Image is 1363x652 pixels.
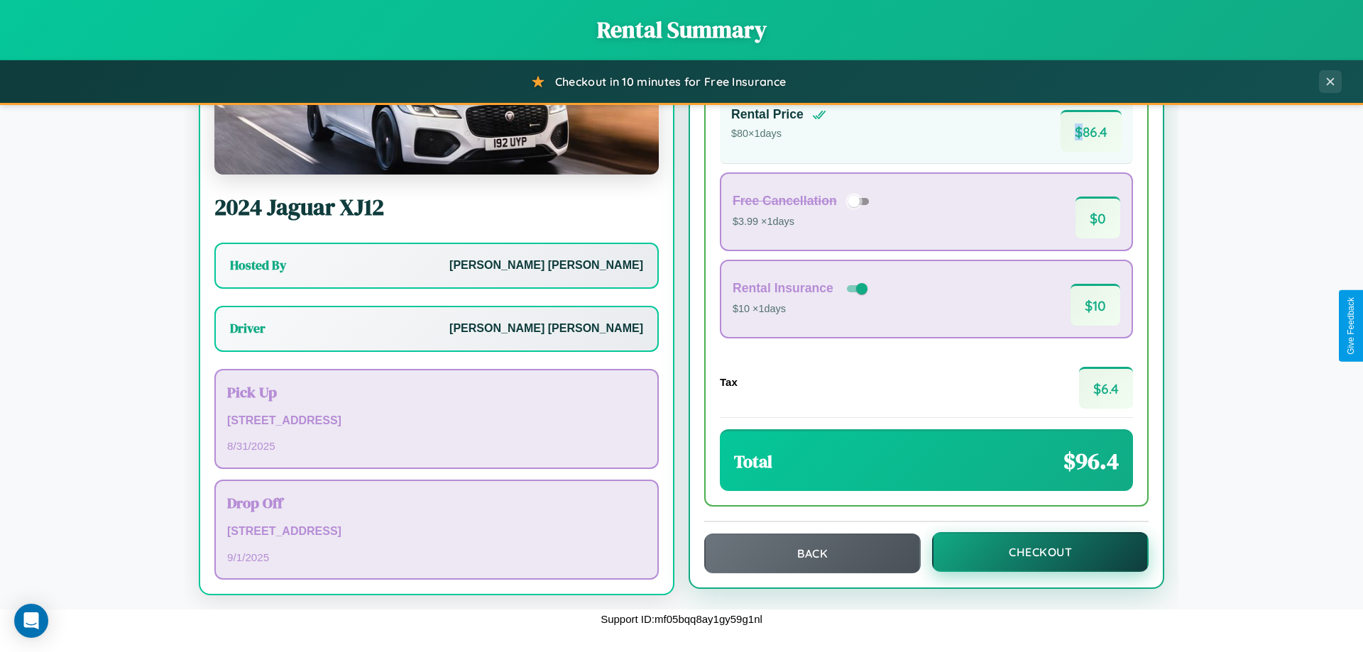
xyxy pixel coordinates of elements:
h3: Drop Off [227,492,646,513]
h3: Driver [230,320,266,337]
p: [STREET_ADDRESS] [227,411,646,431]
span: $ 96.4 [1063,446,1119,477]
h3: Total [734,450,772,473]
p: 9 / 1 / 2025 [227,548,646,567]
h1: Rental Summary [14,14,1349,45]
h4: Tax [720,376,738,388]
p: $10 × 1 days [733,300,870,319]
span: $ 10 [1071,284,1120,326]
div: Open Intercom Messenger [14,604,48,638]
span: $ 6.4 [1079,367,1133,409]
p: $3.99 × 1 days [733,213,874,231]
p: $ 80 × 1 days [731,125,826,143]
h3: Hosted By [230,257,286,274]
p: [PERSON_NAME] [PERSON_NAME] [449,319,643,339]
div: Give Feedback [1346,297,1356,355]
h4: Free Cancellation [733,194,837,209]
p: 8 / 31 / 2025 [227,436,646,455]
h4: Rental Price [731,107,804,122]
span: $ 86.4 [1061,110,1122,152]
p: [PERSON_NAME] [PERSON_NAME] [449,255,643,276]
p: Support ID: mf05bqq8ay1gy59g1nl [601,609,762,629]
h3: Pick Up [227,382,646,402]
p: [STREET_ADDRESS] [227,521,646,542]
button: Checkout [932,532,1149,572]
h2: 2024 Jaguar XJ12 [214,192,659,223]
h4: Rental Insurance [733,281,833,296]
span: $ 0 [1075,197,1120,238]
button: Back [704,534,921,573]
span: Checkout in 10 minutes for Free Insurance [555,74,786,89]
